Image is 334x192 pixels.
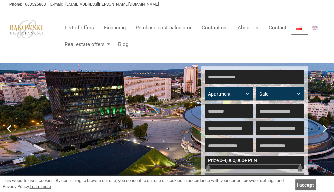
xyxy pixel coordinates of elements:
[220,158,222,163] font: 0
[65,25,94,31] font: List of offers
[205,87,253,100] button: Apartment
[208,91,231,97] font: Apartment
[238,25,258,31] font: About Us
[131,21,197,34] a: Purchase cost calculator
[25,2,46,7] a: 663526803
[104,25,126,31] font: Financing
[9,2,22,7] font: Phone:
[202,25,228,31] font: Contact us!
[297,182,314,188] font: I accept
[264,21,291,34] a: Contact
[99,21,131,34] a: Financing
[296,26,302,30] img: Polish
[118,41,128,47] font: Blog
[312,26,317,30] img: English
[60,21,99,34] a: List of offers
[256,87,304,100] button: Sale
[233,21,264,34] a: About Us
[136,25,192,31] font: Purchase cost calculator
[269,25,286,31] font: Contact
[30,184,51,189] font: Learn more
[3,178,284,189] font: This website uses cookies. By continuing to browse our site, you consent to our use of cookies in...
[197,21,233,34] a: Contact us!
[65,41,105,47] font: Real estate offers
[224,158,257,163] font: 4,000,000+ PLN
[208,158,220,163] font: Price:
[65,2,159,7] a: [EMAIL_ADDRESS][PERSON_NAME][DOMAIN_NAME]
[222,158,224,163] font: -
[9,19,44,39] img: logo
[50,2,63,7] font: E-mail:
[113,38,128,51] a: Blog
[60,38,113,51] a: Real estate offers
